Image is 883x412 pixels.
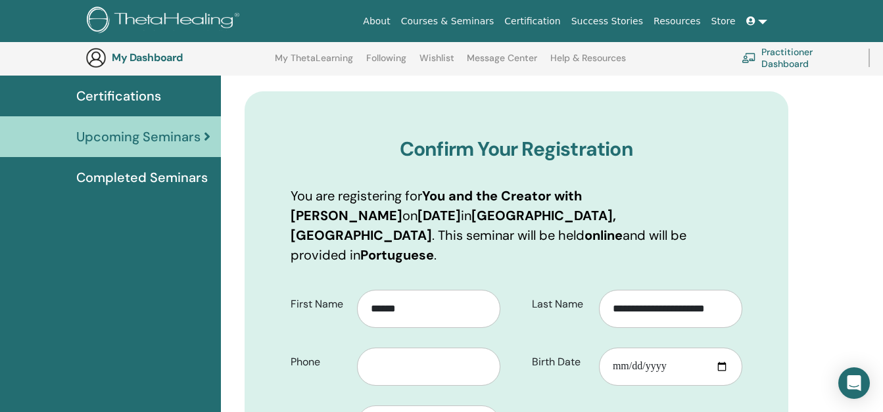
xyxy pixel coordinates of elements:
a: My ThetaLearning [275,53,353,74]
label: Last Name [522,292,599,317]
a: Resources [648,9,706,34]
span: Upcoming Seminars [76,127,201,147]
a: Store [706,9,741,34]
label: Birth Date [522,350,599,375]
a: About [358,9,395,34]
b: online [585,227,623,244]
span: Completed Seminars [76,168,208,187]
b: [GEOGRAPHIC_DATA], [GEOGRAPHIC_DATA] [291,207,616,244]
span: Certifications [76,86,161,106]
a: Success Stories [566,9,648,34]
b: [DATE] [418,207,461,224]
div: Open Intercom Messenger [838,367,870,399]
a: Message Center [467,53,537,74]
a: Help & Resources [550,53,626,74]
a: Following [366,53,406,74]
a: Certification [499,9,565,34]
label: First Name [281,292,358,317]
p: You are registering for on in . This seminar will be held and will be provided in . [291,186,742,265]
h3: Confirm Your Registration [291,137,742,161]
label: Phone [281,350,358,375]
a: Wishlist [419,53,454,74]
b: Portuguese [360,246,434,263]
a: Practitioner Dashboard [742,43,853,72]
img: chalkboard-teacher.svg [742,53,756,63]
b: You and the Creator with [PERSON_NAME] [291,187,582,224]
h3: My Dashboard [112,51,243,64]
img: logo.png [87,7,244,36]
a: Courses & Seminars [396,9,500,34]
img: generic-user-icon.jpg [85,47,107,68]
